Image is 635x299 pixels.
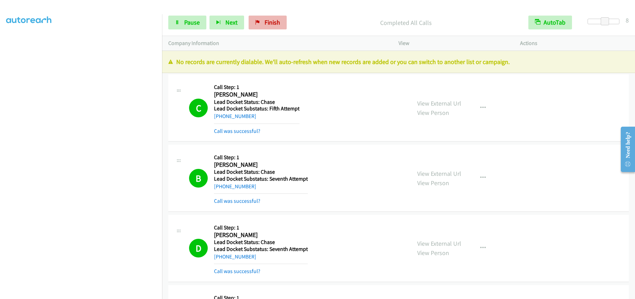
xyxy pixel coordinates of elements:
p: Company Information [168,39,386,47]
h2: [PERSON_NAME] [214,231,308,239]
a: View External Url [417,239,461,247]
span: Next [225,18,238,26]
a: Call was successful? [214,128,260,134]
iframe: Resource Center [615,122,635,177]
p: No records are currently dialable. We'll auto-refresh when new records are added or you can switc... [168,57,629,66]
a: [PHONE_NUMBER] [214,253,256,260]
h5: Lead Docket Substatus: Fifth Attempt [214,105,299,112]
a: View External Url [417,99,461,107]
h5: Call Step: 1 [214,154,308,161]
h5: Lead Docket Status: Chase [214,99,299,106]
span: Finish [265,18,280,26]
h5: Lead Docket Status: Chase [214,169,308,175]
h1: B [189,169,208,188]
a: View Person [417,249,449,257]
a: [PHONE_NUMBER] [214,113,256,119]
h5: Lead Docket Status: Chase [214,239,308,246]
a: Call was successful? [214,198,260,204]
h5: Call Step: 1 [214,224,308,231]
h5: Lead Docket Substatus: Seventh Attempt [214,246,308,253]
a: Call was successful? [214,268,260,274]
h1: C [189,99,208,117]
h2: [PERSON_NAME] [214,161,308,169]
div: 8 [626,16,629,25]
span: Pause [184,18,200,26]
a: [PHONE_NUMBER] [214,183,256,190]
h5: Call Step: 1 [214,84,299,91]
p: View [399,39,508,47]
a: View Person [417,179,449,187]
a: Pause [168,16,206,29]
p: Actions [520,39,629,47]
h1: D [189,239,208,257]
h5: Lead Docket Substatus: Seventh Attempt [214,175,308,182]
button: Next [209,16,244,29]
a: View Person [417,109,449,117]
a: Finish [249,16,287,29]
h2: [PERSON_NAME] [214,91,299,99]
a: View External Url [417,170,461,178]
p: Completed All Calls [296,18,516,27]
button: AutoTab [528,16,572,29]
